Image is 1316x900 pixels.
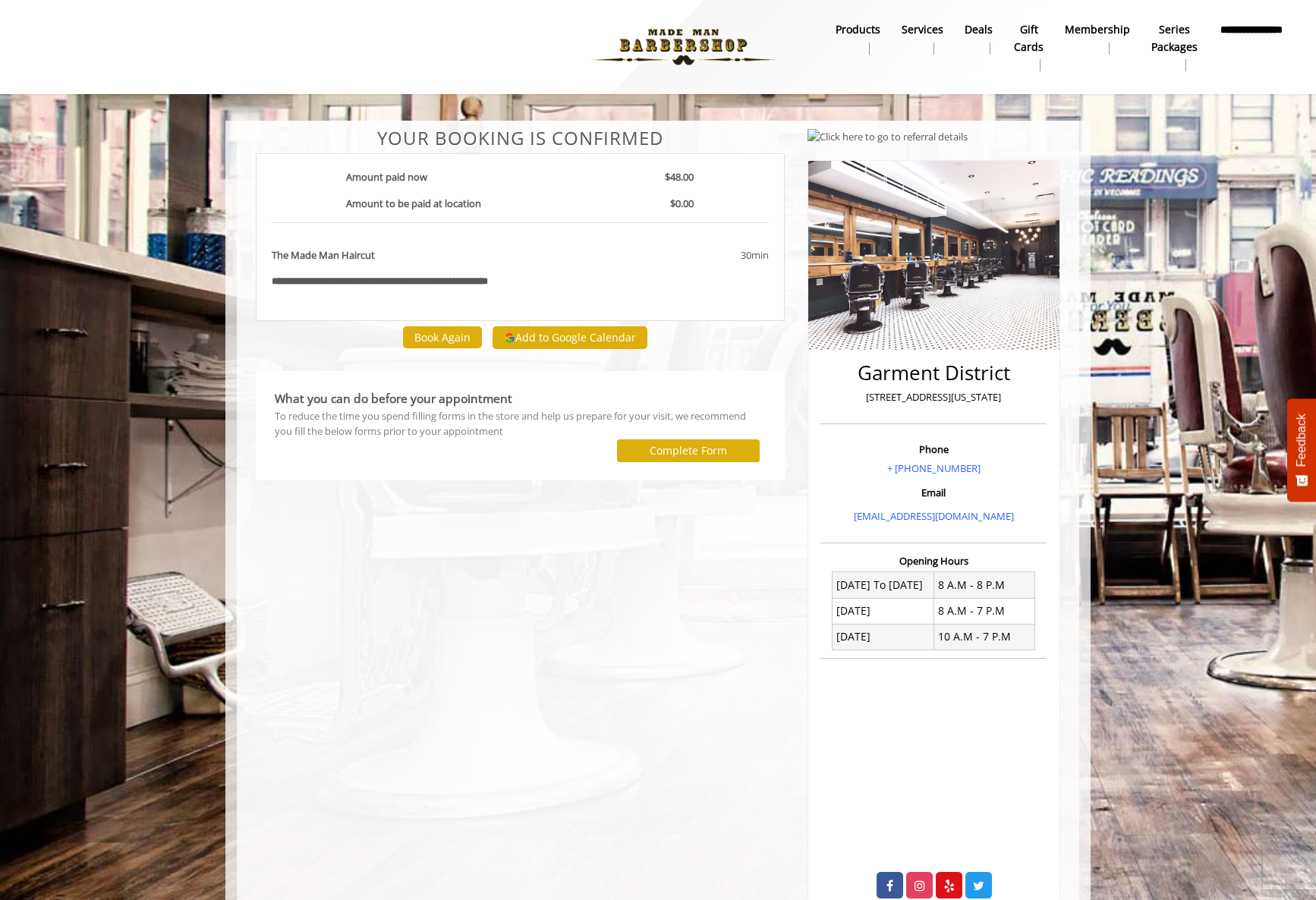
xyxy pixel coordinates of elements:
[275,408,766,440] div: To reduce the time you spend filling forms in the store and help us prepare for your visit, we re...
[965,21,993,38] b: Deals
[854,509,1014,523] a: [EMAIL_ADDRESS][DOMAIN_NAME]
[933,572,1035,598] td: 8 A.M - 8 P.M
[346,197,481,210] b: Amount to be paid at location
[272,247,375,263] b: The Made Man Haircut
[824,444,1043,455] h3: Phone
[403,326,482,348] button: Book Again
[1151,21,1198,55] b: Series packages
[825,19,891,58] a: Productsproducts
[1287,398,1316,502] button: Feedback - Show survey
[617,439,760,461] button: Complete Form
[275,390,512,407] b: What you can do before your appointment
[493,326,647,349] button: Add to Google Calendar
[833,624,934,650] td: [DATE]
[1141,19,1208,75] a: Series packagesSeries packages
[1295,414,1308,467] span: Feedback
[824,487,1043,498] h3: Email
[1003,19,1054,75] a: Gift cardsgift cards
[902,21,943,38] b: Services
[650,445,727,457] label: Complete Form
[670,197,694,210] b: $0.00
[618,247,768,263] div: 30min
[820,555,1047,566] h3: Opening Hours
[1054,19,1141,58] a: MembershipMembership
[887,461,981,475] a: + [PHONE_NUMBER]
[346,170,427,184] b: Amount paid now
[579,5,788,89] img: Made Man Barbershop logo
[954,19,1003,58] a: DealsDeals
[808,129,968,145] img: Click here to go to referral details
[833,598,934,624] td: [DATE]
[824,362,1043,384] h2: Garment District
[836,21,880,38] b: products
[665,170,694,184] b: $48.00
[833,572,934,598] td: [DATE] To [DATE]
[933,598,1035,624] td: 8 A.M - 7 P.M
[891,19,954,58] a: ServicesServices
[1014,21,1044,55] b: gift cards
[824,389,1043,405] p: [STREET_ADDRESS][US_STATE]
[256,128,785,148] center: Your Booking is confirmed
[933,624,1035,650] td: 10 A.M - 7 P.M
[1065,21,1130,38] b: Membership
